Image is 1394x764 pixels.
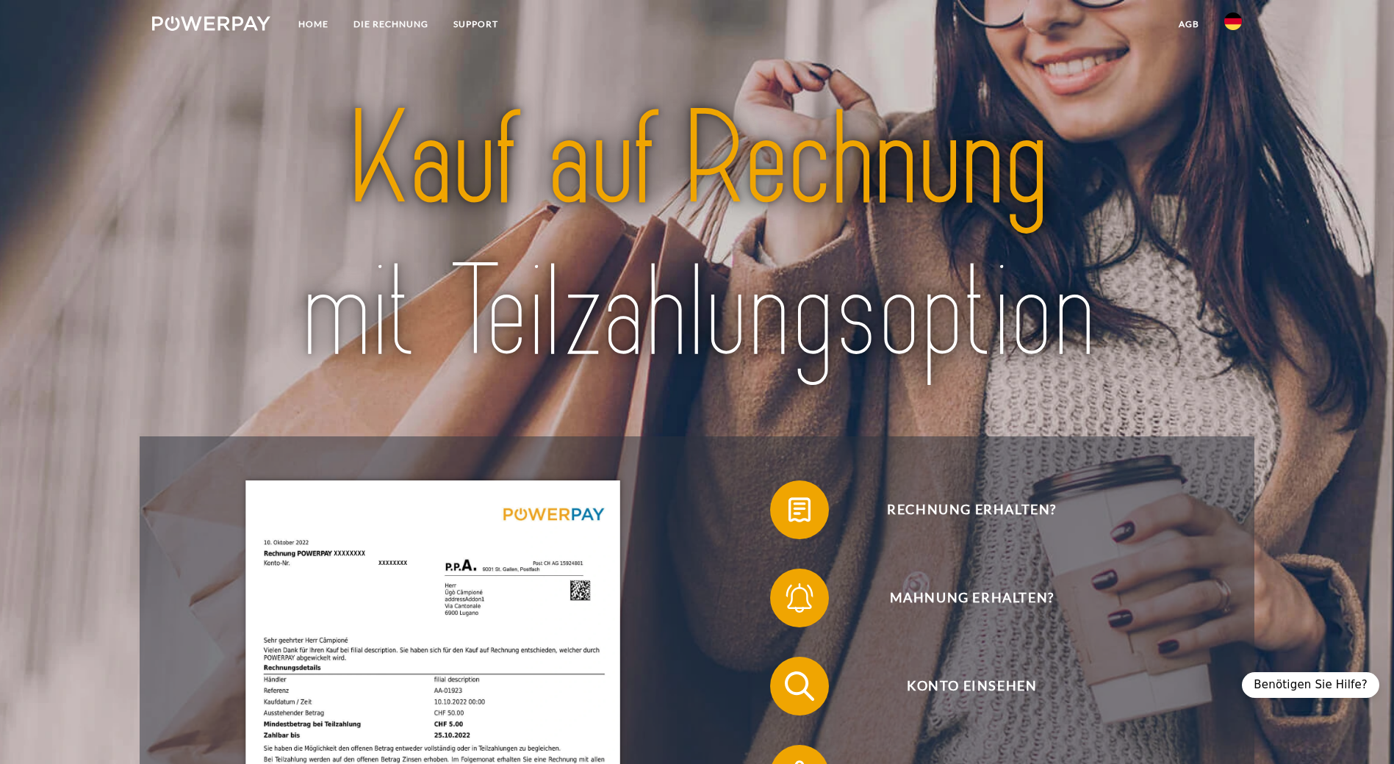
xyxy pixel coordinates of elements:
img: qb_bill.svg [781,491,818,528]
img: logo-powerpay-white.svg [152,16,270,31]
span: Konto einsehen [791,657,1152,716]
button: Mahnung erhalten? [770,569,1152,627]
a: DIE RECHNUNG [341,11,441,37]
a: SUPPORT [441,11,511,37]
span: Mahnung erhalten? [791,569,1152,627]
img: qb_search.svg [781,668,818,704]
img: qb_bell.svg [781,580,818,616]
span: Rechnung erhalten? [791,480,1152,539]
img: de [1224,12,1242,30]
div: Benötigen Sie Hilfe? [1242,672,1379,698]
img: title-powerpay_de.svg [206,76,1188,397]
a: agb [1166,11,1212,37]
button: Konto einsehen [770,657,1152,716]
a: Home [286,11,341,37]
button: Rechnung erhalten? [770,480,1152,539]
